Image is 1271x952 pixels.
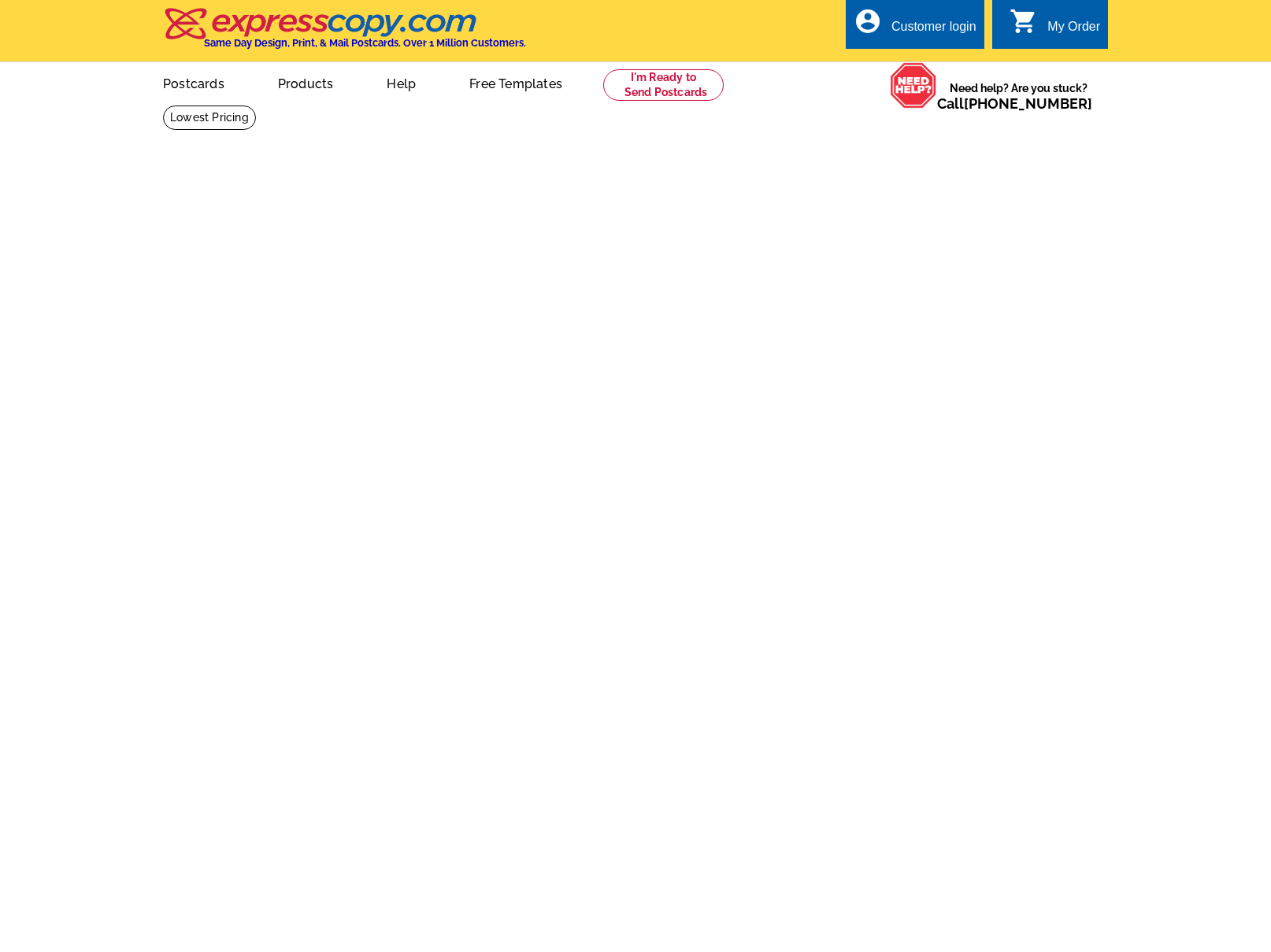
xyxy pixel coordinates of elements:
a: Free Templates [444,64,587,101]
i: shopping_cart [1010,7,1038,35]
a: Products [253,64,359,101]
a: Postcards [138,64,250,101]
a: Help [361,64,441,101]
h4: Same Day Design, Print, & Mail Postcards. Over 1 Million Customers. [204,37,526,49]
div: My Order [1047,20,1100,42]
a: account_circle Customer login [854,17,976,37]
div: Customer login [891,20,976,42]
i: account_circle [854,7,882,35]
a: [PHONE_NUMBER] [964,95,1092,112]
a: shopping_cart My Order [1010,17,1100,37]
span: Call [937,95,1092,112]
span: Need help? Are you stuck? [937,80,1100,112]
img: help [890,62,937,109]
a: Same Day Design, Print, & Mail Postcards. Over 1 Million Customers. [163,19,526,49]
